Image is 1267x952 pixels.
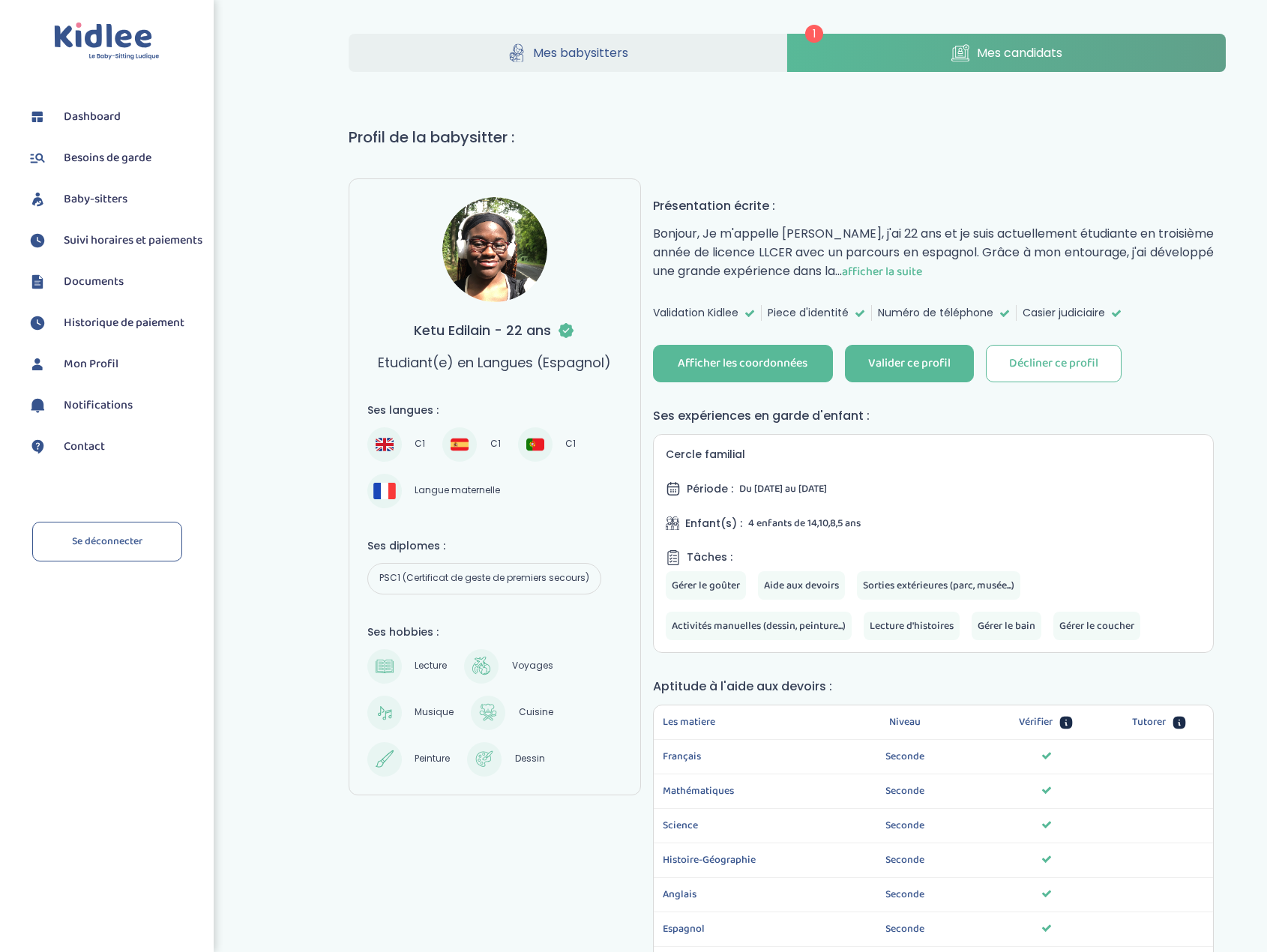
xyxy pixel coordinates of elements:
[977,43,1062,62] span: Mes candidats
[64,397,133,415] span: Notifications
[409,750,455,768] span: Peinture
[868,355,951,373] div: Valider ce profil
[64,273,124,291] span: Documents
[653,677,1214,696] h4: Aptitude à l'aide aux devoirs :
[653,224,1214,281] p: Bonjour, Je m'appelle [PERSON_NAME], j'ai 22 ans et je suis actuellement étudiante en troisième a...
[885,921,924,937] span: Seconde
[26,353,49,376] img: profil.svg
[672,618,846,634] span: Activités manuelles (dessin, peinture...)
[986,345,1122,382] button: Décliner ce profil
[376,436,394,454] img: Anglais
[885,783,924,799] span: Seconde
[367,624,622,640] h4: Ses hobbies :
[484,436,505,454] span: C1
[663,749,808,765] span: Français
[509,750,550,768] span: Dessin
[663,714,715,730] span: Les matiere
[1009,355,1098,373] div: Décliner ce profil
[26,394,49,417] img: notification.svg
[26,229,202,252] a: Suivi horaires et paiements
[367,403,622,418] h4: Ses langues :
[26,147,202,169] a: Besoins de garde
[374,570,595,588] span: PSC1 (Certificat de geste de premiers secours)
[64,355,118,373] span: Mon Profil
[889,714,921,730] span: Niveau
[764,577,839,594] span: Aide aux devoirs
[54,22,160,61] img: logo.svg
[409,704,459,722] span: Musique
[845,345,974,382] button: Valider ce profil
[378,352,611,373] p: Etudiant(e) en Langues (Espagnol)
[533,43,628,62] span: Mes babysitters
[1023,305,1105,321] span: Casier judiciaire
[653,305,738,321] span: Validation Kidlee
[768,305,849,321] span: Piece d'identité
[64,190,127,208] span: Baby-sitters
[414,320,575,340] h3: Ketu Edilain - 22 ans
[64,438,105,456] span: Contact
[870,618,954,634] span: Lecture d'histoires
[878,305,993,321] span: Numéro de téléphone
[687,481,733,497] span: Période :
[978,618,1035,634] span: Gérer le bain
[842,262,922,281] span: afficher la suite
[64,108,121,126] span: Dashboard
[26,106,49,128] img: dashboard.svg
[663,783,808,799] span: Mathématiques
[373,483,396,498] img: Français
[409,657,452,675] span: Lecture
[26,106,202,128] a: Dashboard
[663,921,808,937] span: Espagnol
[1019,714,1053,730] span: Vérifier
[787,34,1226,72] a: Mes candidats
[26,147,49,169] img: besoin.svg
[739,480,827,497] span: Du [DATE] au [DATE]
[513,704,558,722] span: Cuisine
[26,271,49,293] img: documents.svg
[349,34,787,72] a: Mes babysitters
[560,436,581,454] span: C1
[26,436,49,458] img: contact.svg
[653,345,833,382] button: Afficher les coordonnées
[26,394,202,417] a: Notifications
[805,25,823,43] span: 1
[885,748,924,765] span: Seconde
[64,149,151,167] span: Besoins de garde
[663,887,808,903] span: Anglais
[663,818,808,834] span: Science
[506,657,558,675] span: Voyages
[409,482,505,500] span: Langue maternelle
[26,188,202,211] a: Baby-sitters
[653,406,1214,425] h4: Ses expériences en garde d'enfant :
[451,436,469,454] img: Espagnol
[367,538,622,554] h4: Ses diplomes :
[672,577,740,594] span: Gérer le goûter
[663,852,808,868] span: Histoire-Géographie
[64,232,202,250] span: Suivi horaires et paiements
[678,355,807,373] div: Afficher les coordonnées
[26,436,202,458] a: Contact
[748,515,861,531] span: 4 enfants de 14,10,8,5 ans
[885,852,924,868] span: Seconde
[409,436,430,454] span: C1
[26,312,202,334] a: Historique de paiement
[1132,714,1166,730] span: Tutorer
[26,353,202,376] a: Mon Profil
[32,522,182,561] a: Se déconnecter
[349,126,1226,148] h1: Profil de la babysitter :
[26,271,202,293] a: Documents
[526,436,544,454] img: Portugais
[863,577,1014,594] span: Sorties extérieures (parc, musée...)
[685,516,742,531] span: Enfant(s) :
[26,188,49,211] img: babysitters.svg
[26,312,49,334] img: suivihoraire.svg
[26,229,49,252] img: suivihoraire.svg
[885,817,924,834] span: Seconde
[64,314,184,332] span: Historique de paiement
[885,886,924,903] span: Seconde
[442,197,547,302] img: avatar
[687,549,732,565] span: Tâches :
[653,196,1214,215] h4: Présentation écrite :
[666,447,1201,463] h5: Cercle familial
[1059,618,1134,634] span: Gérer le coucher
